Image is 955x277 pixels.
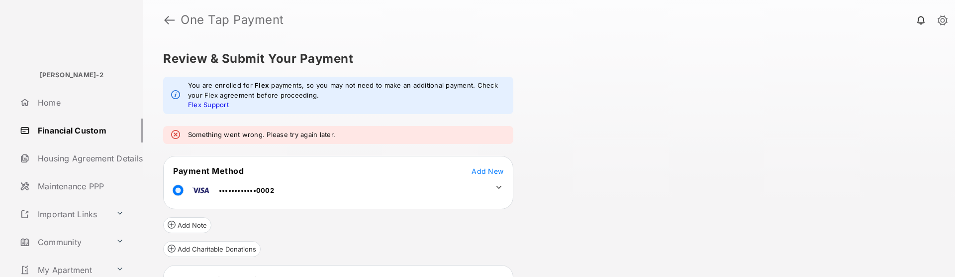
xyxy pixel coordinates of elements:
[16,146,143,170] a: Housing Agreement Details
[181,14,284,26] strong: One Tap Payment
[163,217,211,233] button: Add Note
[472,167,503,175] span: Add New
[40,70,103,80] p: [PERSON_NAME]-2
[16,91,143,115] a: Home
[163,53,927,65] h5: Review & Submit Your Payment
[16,174,143,198] a: Maintenance PPP
[163,241,261,257] button: Add Charitable Donations
[173,166,244,176] span: Payment Method
[255,81,269,89] strong: Flex
[472,166,503,176] button: Add New
[188,101,229,109] a: Flex Support
[16,230,112,254] a: Community
[16,202,112,226] a: Important Links
[188,130,335,140] em: Something went wrong. Please try again later.
[188,81,505,110] em: You are enrolled for payments, so you may not need to make an additional payment. Check your Flex...
[16,119,143,142] a: Financial Custom
[219,186,274,194] span: ••••••••••••0002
